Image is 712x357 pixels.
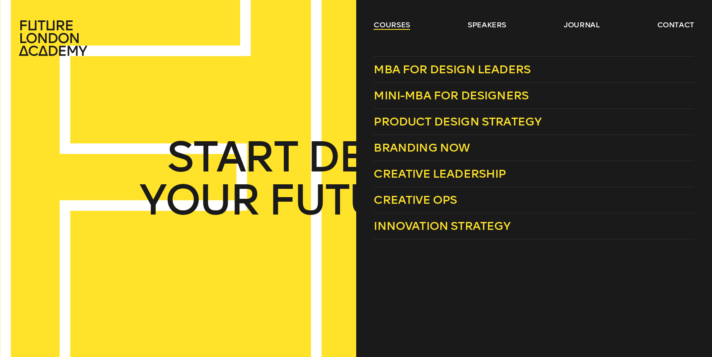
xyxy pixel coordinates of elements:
a: speakers [468,20,506,30]
a: contact [657,20,695,30]
a: Product Design Strategy [374,109,694,135]
span: Creative Leadership [374,167,506,181]
a: journal [564,20,600,30]
span: Mini-MBA for Designers [374,89,529,102]
span: MBA for Design Leaders [374,63,531,76]
a: Creative Leadership [374,161,694,187]
a: Innovation Strategy [374,213,694,239]
span: Branding Now [374,141,470,154]
a: courses [374,20,410,30]
span: Innovation Strategy [374,219,510,233]
a: Creative Ops [374,187,694,213]
span: Product Design Strategy [374,115,541,128]
a: Mini-MBA for Designers [374,83,694,109]
a: Branding Now [374,135,694,161]
a: MBA for Design Leaders [374,56,694,83]
span: Creative Ops [374,193,457,207]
